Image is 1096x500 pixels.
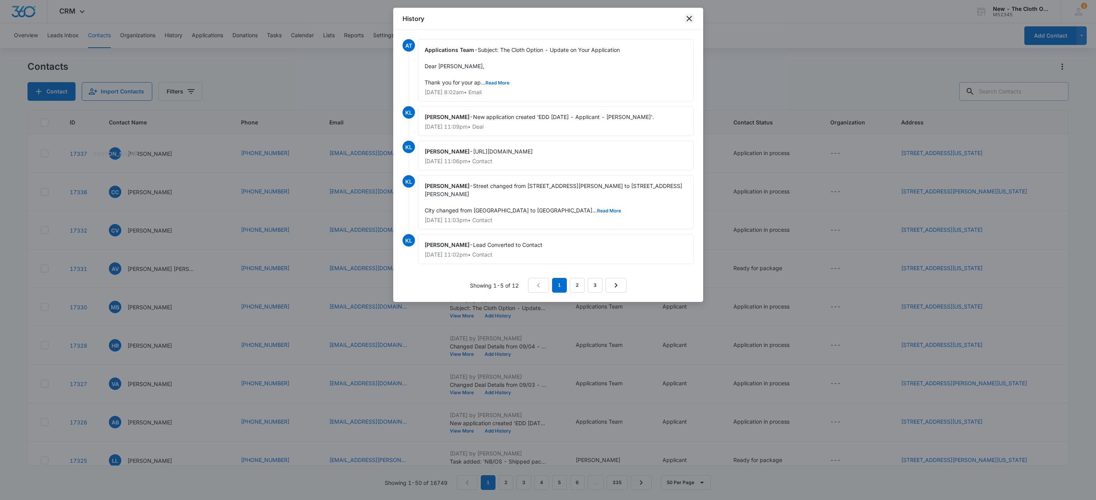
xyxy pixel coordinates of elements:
p: [DATE] 11:06pm • Contact [425,159,687,164]
em: 1 [552,278,567,293]
span: [PERSON_NAME] [425,241,470,248]
span: [PERSON_NAME] [425,148,470,155]
button: Read More [485,81,509,85]
div: - [418,175,694,229]
span: Applications Team [425,47,474,53]
div: - [418,234,694,264]
p: [DATE] 11:03pm • Contact [425,217,687,223]
a: Page 2 [570,278,585,293]
button: close [685,14,694,23]
span: [URL][DOMAIN_NAME] [473,148,533,155]
span: [PERSON_NAME] [425,114,470,120]
span: New application created 'EDD [DATE] - Applicant - [PERSON_NAME]'. [473,114,654,120]
span: Subject: The Cloth Option - Update on Your Application Dear [PERSON_NAME], Thank you for your ap... [425,47,620,86]
span: KL [403,234,415,247]
span: KL [403,141,415,153]
button: Read More [597,209,621,213]
h1: History [403,14,424,23]
a: Page 3 [588,278,602,293]
p: Showing 1-5 of 12 [470,281,519,290]
p: [DATE] 11:02pm • Contact [425,252,687,257]
span: Lead Converted to Contact [473,241,542,248]
nav: Pagination [528,278,626,293]
p: [DATE] 8:02am • Email [425,90,687,95]
div: - [418,106,694,136]
span: KL [403,106,415,119]
span: KL [403,175,415,188]
div: - [418,39,694,102]
span: AT [403,39,415,52]
p: [DATE] 11:09pm • Deal [425,124,687,129]
span: Street changed from [STREET_ADDRESS][PERSON_NAME] to [STREET_ADDRESS][PERSON_NAME] City changed f... [425,183,682,214]
div: - [418,141,694,171]
a: Next Page [606,278,626,293]
span: [PERSON_NAME] [425,183,470,189]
